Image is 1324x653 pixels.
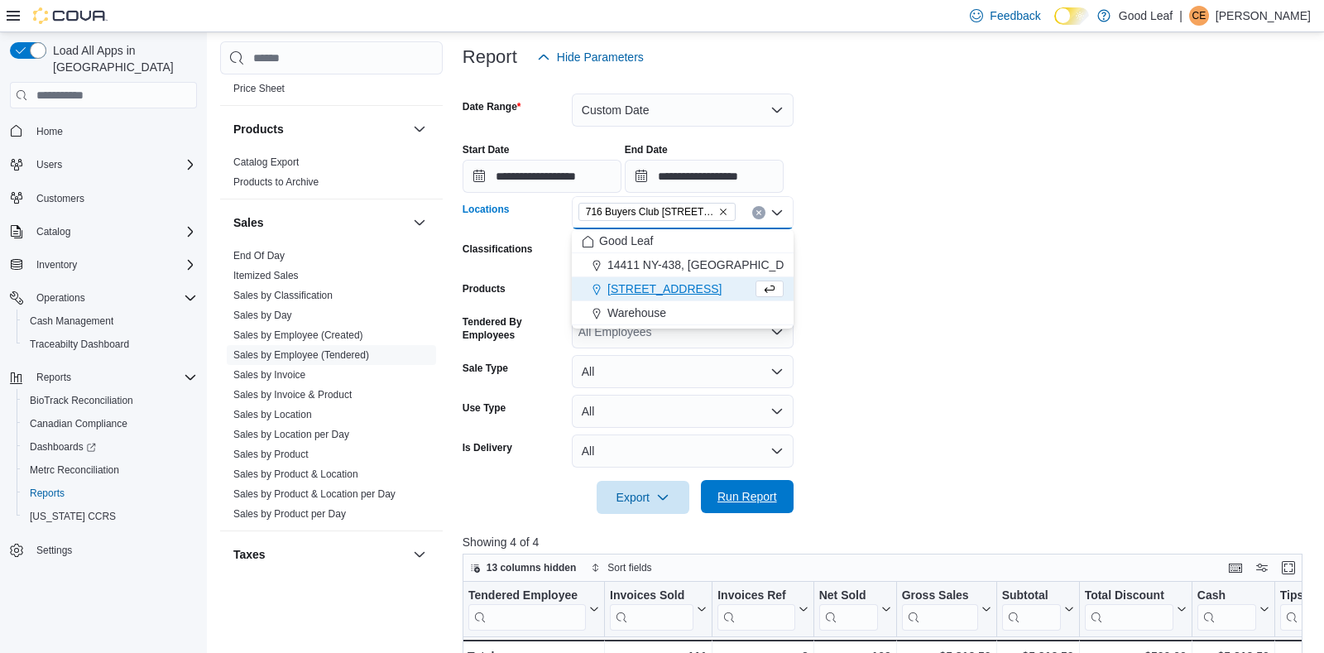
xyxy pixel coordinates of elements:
[23,460,126,480] a: Metrc Reconciliation
[23,460,197,480] span: Metrc Reconciliation
[233,156,299,168] a: Catalog Export
[578,203,736,221] span: 716 Buyers Club 6665 Route 417, Killbuck
[3,118,204,142] button: Home
[17,435,204,459] a: Dashboards
[233,468,358,480] a: Sales by Product & Location
[233,507,346,521] span: Sales by Product per Day
[233,329,363,341] a: Sales by Employee (Created)
[233,214,264,231] h3: Sales
[233,429,349,440] a: Sales by Location per Day
[463,282,506,295] label: Products
[17,459,204,482] button: Metrc Reconciliation
[463,242,533,256] label: Classifications
[607,481,679,514] span: Export
[463,315,565,342] label: Tendered By Employees
[463,558,583,578] button: 13 columns hidden
[586,204,715,220] span: 716 Buyers Club [STREET_ADDRESS]
[1001,588,1060,604] div: Subtotal
[410,119,429,139] button: Products
[1084,588,1173,604] div: Total Discount
[572,301,794,325] button: Warehouse
[30,222,197,242] span: Catalog
[1226,558,1245,578] button: Keyboard shortcuts
[468,588,586,604] div: Tendered Employee
[3,153,204,176] button: Users
[717,588,808,631] button: Invoices Ref
[584,558,658,578] button: Sort fields
[233,449,309,460] a: Sales by Product
[10,112,197,605] nav: Complex example
[752,206,765,219] button: Clear input
[30,255,197,275] span: Inventory
[23,311,197,331] span: Cash Management
[30,367,197,387] span: Reports
[23,414,134,434] a: Canadian Compliance
[23,507,122,526] a: [US_STATE] CCRS
[597,481,689,514] button: Export
[1084,588,1173,631] div: Total Discount
[901,588,991,631] button: Gross Sales
[233,121,406,137] button: Products
[233,428,349,441] span: Sales by Location per Day
[233,368,305,382] span: Sales by Invoice
[572,395,794,428] button: All
[30,417,127,430] span: Canadian Compliance
[1001,588,1073,631] button: Subtotal
[30,222,77,242] button: Catalog
[770,206,784,219] button: Close list of options
[233,348,369,362] span: Sales by Employee (Tendered)
[3,186,204,210] button: Customers
[33,7,108,24] img: Cova
[23,391,140,411] a: BioTrack Reconciliation
[30,288,197,308] span: Operations
[233,546,406,563] button: Taxes
[572,253,794,277] button: 14411 NY-438, [GEOGRAPHIC_DATA]
[1084,588,1186,631] button: Total Discount
[1192,6,1206,26] span: CE
[30,314,113,328] span: Cash Management
[233,290,333,301] a: Sales by Classification
[468,588,586,631] div: Tendered Employee
[599,233,653,249] span: Good Leaf
[233,83,285,94] a: Price Sheet
[233,488,396,500] a: Sales by Product & Location per Day
[818,588,877,631] div: Net Sold
[717,588,794,604] div: Invoices Ref
[36,225,70,238] span: Catalog
[1252,558,1272,578] button: Display options
[233,508,346,520] a: Sales by Product per Day
[30,540,197,560] span: Settings
[36,544,72,557] span: Settings
[30,188,197,209] span: Customers
[233,309,292,322] span: Sales by Day
[1216,6,1311,26] p: [PERSON_NAME]
[233,249,285,262] span: End Of Day
[901,588,977,604] div: Gross Sales
[30,440,96,454] span: Dashboards
[30,487,65,500] span: Reports
[233,468,358,481] span: Sales by Product & Location
[36,291,85,305] span: Operations
[410,545,429,564] button: Taxes
[610,588,693,631] div: Invoices Sold
[233,175,319,189] span: Products to Archive
[30,122,70,142] a: Home
[607,561,651,574] span: Sort fields
[990,7,1040,24] span: Feedback
[717,588,794,631] div: Invoices Ref
[23,334,197,354] span: Traceabilty Dashboard
[572,229,794,253] button: Good Leaf
[36,125,63,138] span: Home
[410,213,429,233] button: Sales
[36,158,62,171] span: Users
[233,289,333,302] span: Sales by Classification
[625,160,784,193] input: Press the down key to open a popover containing a calendar.
[1179,6,1182,26] p: |
[30,540,79,560] a: Settings
[572,229,794,325] div: Choose from the following options
[3,538,204,562] button: Settings
[718,207,728,217] button: Remove 716 Buyers Club 6665 Route 417, Killbuck from selection in this group
[36,371,71,384] span: Reports
[233,156,299,169] span: Catalog Export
